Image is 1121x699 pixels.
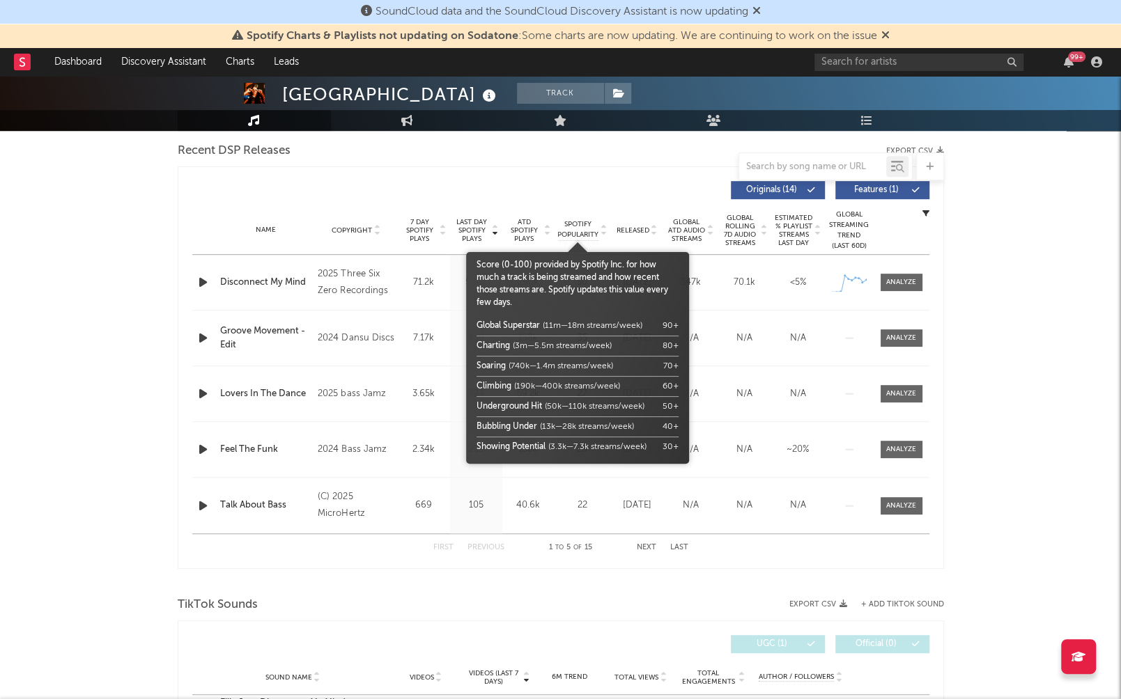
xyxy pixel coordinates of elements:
div: 70 + [663,360,679,372]
input: Search for artists [814,54,1023,71]
a: Talk About Bass [220,498,311,512]
div: 60 + [663,380,679,393]
span: Copyright [332,226,372,235]
span: Climbing [477,382,511,391]
div: Global Streaming Trend (Last 60D) [828,210,870,251]
span: Spotify Charts & Playlists not updating on Sodatone [247,31,518,42]
div: N/A [721,443,768,457]
div: (C) 2025 MicroHertz [318,489,394,522]
div: 70.1k [721,276,768,290]
span: (13k—28k streams/week) [540,423,634,431]
a: Charts [216,48,264,76]
a: Leads [264,48,309,76]
div: [GEOGRAPHIC_DATA] [282,83,500,106]
span: Official ( 0 ) [844,640,909,648]
div: Name [220,225,311,235]
button: 99+ [1064,56,1074,68]
div: 669 [401,498,447,512]
span: Total Views [614,673,658,682]
div: 2.34k [401,443,447,457]
div: N/A [667,331,714,345]
span: : Some charts are now updating. We are continuing to work on the issue [247,31,877,42]
span: (11m—18m streams/week) [543,322,642,330]
div: 458 [454,331,499,345]
span: Recent DSP Releases [178,143,291,159]
button: Export CSV [886,147,944,155]
span: (3m—5.5m streams/week) [513,342,612,350]
span: UGC ( 1 ) [740,640,804,648]
button: + Add TikTok Sound [847,601,944,608]
a: Disconnect My Mind [220,276,311,290]
div: N/A [721,387,768,401]
div: 40 + [663,421,679,433]
span: Soaring [477,362,506,370]
div: 105 [454,498,499,512]
span: TikTok Sounds [178,597,258,613]
button: First [433,544,454,551]
span: of [573,544,582,551]
div: 394 [454,387,499,401]
span: to [555,544,564,551]
div: 99 + [1068,52,1085,62]
a: Dashboard [45,48,111,76]
button: Originals(14) [731,181,825,199]
span: Global Superstar [477,322,540,330]
span: Underground Hit [477,402,542,411]
span: Estimated % Playlist Streams Last Day [775,214,813,247]
span: Features ( 1 ) [844,186,909,194]
div: 2024 Dansu Discs [318,330,394,347]
button: + Add TikTok Sound [861,601,944,608]
button: Last [670,544,688,551]
a: Feel The Funk [220,443,311,457]
div: 7.17k [401,331,447,345]
div: 40.6k [506,498,551,512]
span: (740k—1.4m streams/week) [509,362,613,370]
div: 80 + [663,340,679,352]
button: Official(0) [835,635,929,653]
span: Dismiss [752,6,761,17]
div: 2025 Three Six Zero Recordings [318,266,394,299]
span: (50k—110k streams/week) [545,402,644,411]
span: (190k—400k streams/week) [514,382,620,391]
span: Bubbling Under [477,423,537,431]
span: Author / Followers [759,673,834,682]
button: Previous [467,544,504,551]
div: N/A [775,498,821,512]
button: Track [517,83,604,104]
a: Groove Movement - Edit [220,324,311,352]
div: Score (0-100) provided by Spotify Inc. for how much a track is being streamed and how recent thos... [477,259,679,457]
span: (3.3k—7.3k streams/week) [548,443,647,451]
span: Sound Name [265,673,312,682]
input: Search by song name or URL [739,162,886,173]
button: UGC(1) [731,635,825,653]
div: <5% [775,276,821,290]
span: ATD Spotify Plays [506,218,543,243]
button: Next [637,544,656,551]
span: Total Engagements [680,669,736,686]
div: N/A [667,498,714,512]
div: 5.16k [454,276,499,290]
div: 71.2k [401,276,447,290]
div: ~ 20 % [775,443,821,457]
div: N/A [721,331,768,345]
button: Features(1) [835,181,929,199]
div: 22 [558,498,607,512]
div: 3.65k [401,387,447,401]
div: N/A [775,331,821,345]
div: 2024 Bass Jamz [318,441,394,458]
span: Global Rolling 7D Audio Streams [721,214,759,247]
div: N/A [721,498,768,512]
span: SoundCloud data and the SoundCloud Discovery Assistant is now updating [376,6,748,17]
span: Spotify Popularity [557,219,598,240]
span: Showing Potential [477,443,546,451]
div: 50 + [663,400,679,413]
span: Videos (last 7 days) [465,669,521,686]
span: Dismiss [881,31,890,42]
div: 90 + [663,320,679,332]
a: Lovers In The Dance [220,387,311,401]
